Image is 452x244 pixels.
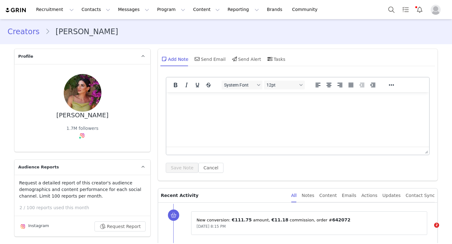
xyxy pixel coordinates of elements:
div: Content [319,188,337,203]
button: Strikethrough [203,81,214,89]
a: Brands [263,3,288,17]
button: Cancel [198,163,223,173]
button: Fonts [222,81,262,89]
p: New conversion: ⁨ ⁩ amount⁨, ⁨ ⁩ commission⁩⁨, order #⁨ ⁩⁩ [196,217,422,223]
button: Increase indent [368,81,378,89]
p: Recent Activity [161,188,286,202]
div: Send Alert [231,51,261,66]
img: instagram.svg [20,224,25,229]
button: Bold [170,81,181,89]
button: Align center [324,81,334,89]
a: Creators [8,26,45,37]
div: Tasks [266,51,286,66]
span: €111.75 [232,217,252,222]
span: [DATE] 8:15 PM [196,224,226,229]
button: Search [385,3,398,17]
button: Save Note [166,163,198,173]
button: Justify [346,81,356,89]
div: Contact Sync [406,188,435,203]
span: 2 [434,223,439,228]
button: Font sizes [264,81,305,89]
button: Underline [192,81,203,89]
span: 642072 [332,217,350,222]
div: Updates [382,188,401,203]
img: placeholder-profile.jpg [431,5,441,15]
div: [PERSON_NAME] [56,112,109,119]
button: Align right [335,81,345,89]
button: Align left [313,81,323,89]
button: Program [153,3,189,17]
button: Notifications [413,3,427,17]
p: Request a detailed report of this creator's audience demographics and content performance for eac... [19,180,146,199]
img: d9c3ccdd-7f7a-49a1-96f9-7cb34fca806c.jpg [64,74,101,112]
button: Decrease indent [357,81,367,89]
button: Request Report [94,221,146,231]
div: Instagram [19,223,49,230]
div: 1.7M followers [67,125,99,132]
span: 12pt [266,82,297,88]
span: Profile [18,53,33,60]
div: Send Email [193,51,226,66]
p: 2 / 100 reports used this month [19,204,150,211]
span: System Font [224,82,255,88]
button: Reveal or hide additional toolbar items [386,81,397,89]
button: Italic [181,81,192,89]
button: Profile [427,5,447,15]
span: €11.18 [272,217,288,222]
button: Reporting [224,3,263,17]
div: All [291,188,297,203]
div: Press the Up and Down arrow keys to resize the editor. [422,147,429,155]
div: Emails [342,188,356,203]
button: Contacts [78,3,114,17]
img: grin logo [5,7,27,13]
div: Add Note [160,51,188,66]
iframe: Rich Text Area [166,92,429,147]
button: Messages [114,3,153,17]
span: Audience Reports [18,164,59,170]
div: Actions [361,188,377,203]
button: Content [189,3,223,17]
img: instagram.svg [80,133,85,138]
a: Community [288,3,324,17]
button: Recruitment [32,3,78,17]
iframe: Intercom live chat [421,223,436,238]
div: Notes [302,188,314,203]
a: Tasks [399,3,412,17]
